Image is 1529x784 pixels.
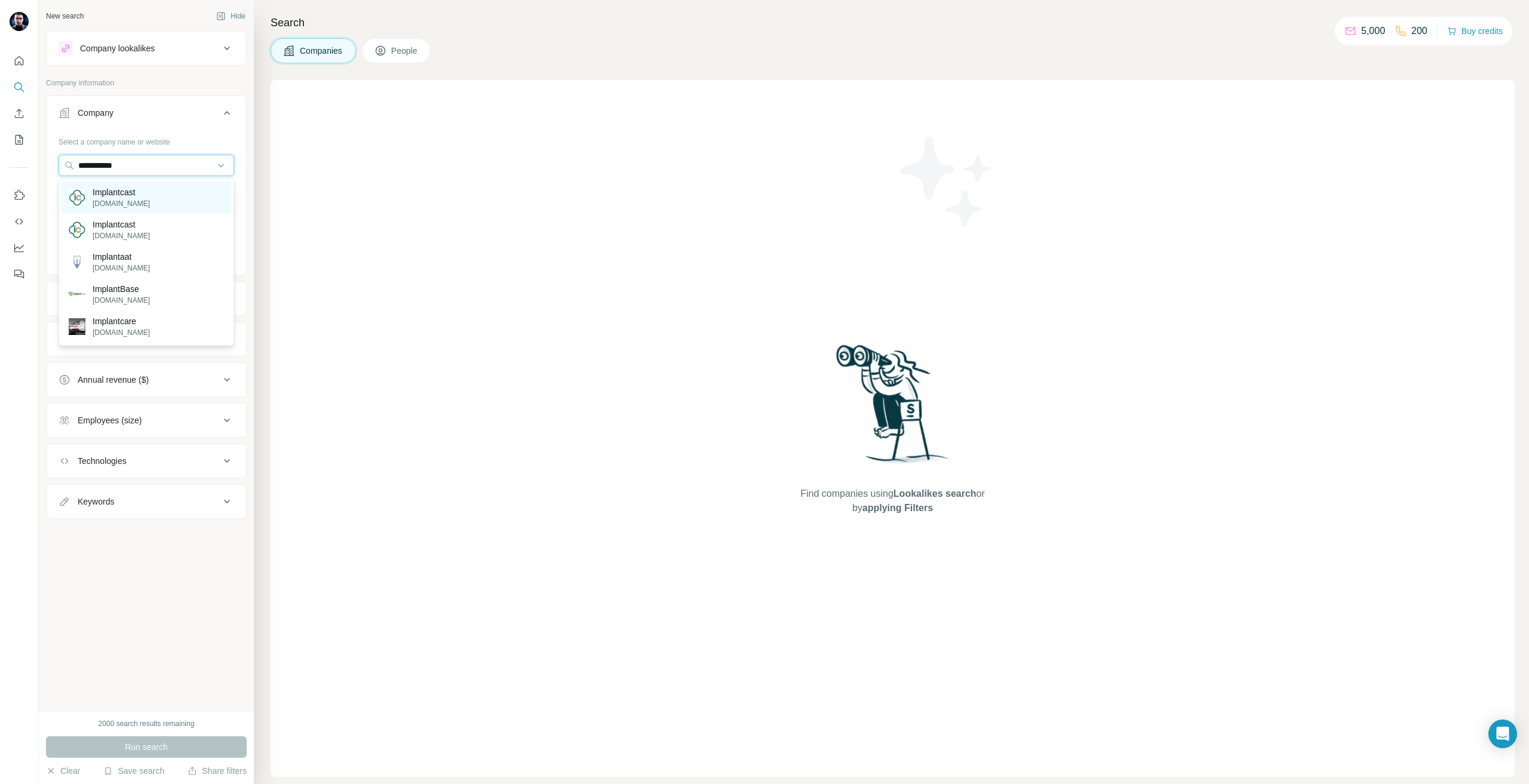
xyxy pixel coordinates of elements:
[797,487,988,515] span: Find companies using or by
[47,365,246,394] button: Annual revenue ($)
[93,251,150,263] p: Implantaat
[10,211,29,232] button: Use Surfe API
[78,414,142,426] div: Employees (size)
[93,186,150,198] p: Implantcast
[78,455,127,467] div: Technologies
[93,283,150,295] p: ImplantBase
[69,254,85,270] img: Implantaat
[46,765,80,777] button: Clear
[10,237,29,259] button: Dashboard
[47,325,246,353] button: HQ location
[78,374,149,386] div: Annual revenue ($)
[10,185,29,206] button: Use Surfe on LinkedIn
[46,78,247,88] p: Company information
[59,132,234,147] div: Select a company name or website
[80,42,155,54] div: Company lookalikes
[47,406,246,435] button: Employees (size)
[47,99,246,132] button: Company
[46,11,84,21] div: New search
[10,263,29,285] button: Feedback
[208,7,254,25] button: Hide
[78,107,113,119] div: Company
[1488,720,1517,748] div: Open Intercom Messenger
[93,198,150,209] p: [DOMAIN_NAME]
[894,488,977,499] span: Lookalikes search
[93,327,150,338] p: [DOMAIN_NAME]
[300,45,343,57] span: Companies
[10,103,29,124] button: Enrich CSV
[99,718,195,729] div: 2000 search results remaining
[103,765,164,777] button: Save search
[1447,23,1503,39] button: Buy credits
[10,129,29,150] button: My lists
[93,295,150,306] p: [DOMAIN_NAME]
[391,45,419,57] span: People
[188,765,247,777] button: Share filters
[831,342,955,475] img: Surfe Illustration - Woman searching with binoculars
[47,487,246,516] button: Keywords
[78,496,114,508] div: Keywords
[10,50,29,72] button: Quick start
[1411,24,1427,38] p: 200
[862,503,933,513] span: applying Filters
[1361,24,1385,38] p: 5,000
[69,318,85,335] img: Implantcare
[93,315,150,327] p: Implantcare
[47,34,246,63] button: Company lookalikes
[93,263,150,273] p: [DOMAIN_NAME]
[47,284,246,313] button: Industry
[69,222,85,238] img: Implantcast
[93,230,150,241] p: [DOMAIN_NAME]
[69,286,85,303] img: ImplantBase
[271,14,1515,31] h4: Search
[10,76,29,98] button: Search
[93,219,150,230] p: Implantcast
[69,189,85,206] img: Implantcast
[893,128,1000,235] img: Surfe Illustration - Stars
[47,447,246,475] button: Technologies
[10,12,29,31] img: Avatar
